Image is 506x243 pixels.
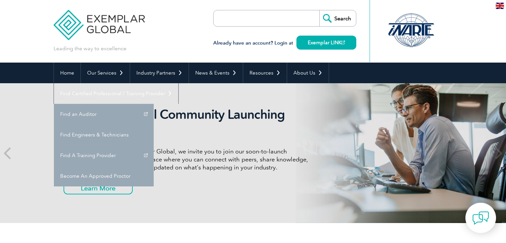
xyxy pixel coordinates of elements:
[341,41,345,44] img: open_square.png
[54,83,178,104] a: Find Certified Professional / Training Provider
[496,3,504,9] img: en
[81,63,130,83] a: Our Services
[54,145,154,166] a: Find A Training Provider
[64,107,313,137] h2: Exemplar Global Community Launching Soon
[296,36,356,50] a: Exemplar LINK
[319,10,356,26] input: Search
[54,124,154,145] a: Find Engineers & Technicians
[130,63,189,83] a: Industry Partners
[189,63,243,83] a: News & Events
[243,63,287,83] a: Resources
[54,63,81,83] a: Home
[64,147,313,171] p: As a valued member of Exemplar Global, we invite you to join our soon-to-launch Community—a fun, ...
[213,39,356,47] h3: Already have an account? Login at
[54,104,154,124] a: Find an Auditor
[64,182,133,194] a: Learn More
[54,45,126,52] p: Leading the way to excellence
[287,63,329,83] a: About Us
[472,210,489,226] img: contact-chat.png
[54,166,154,186] a: Become An Approved Proctor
